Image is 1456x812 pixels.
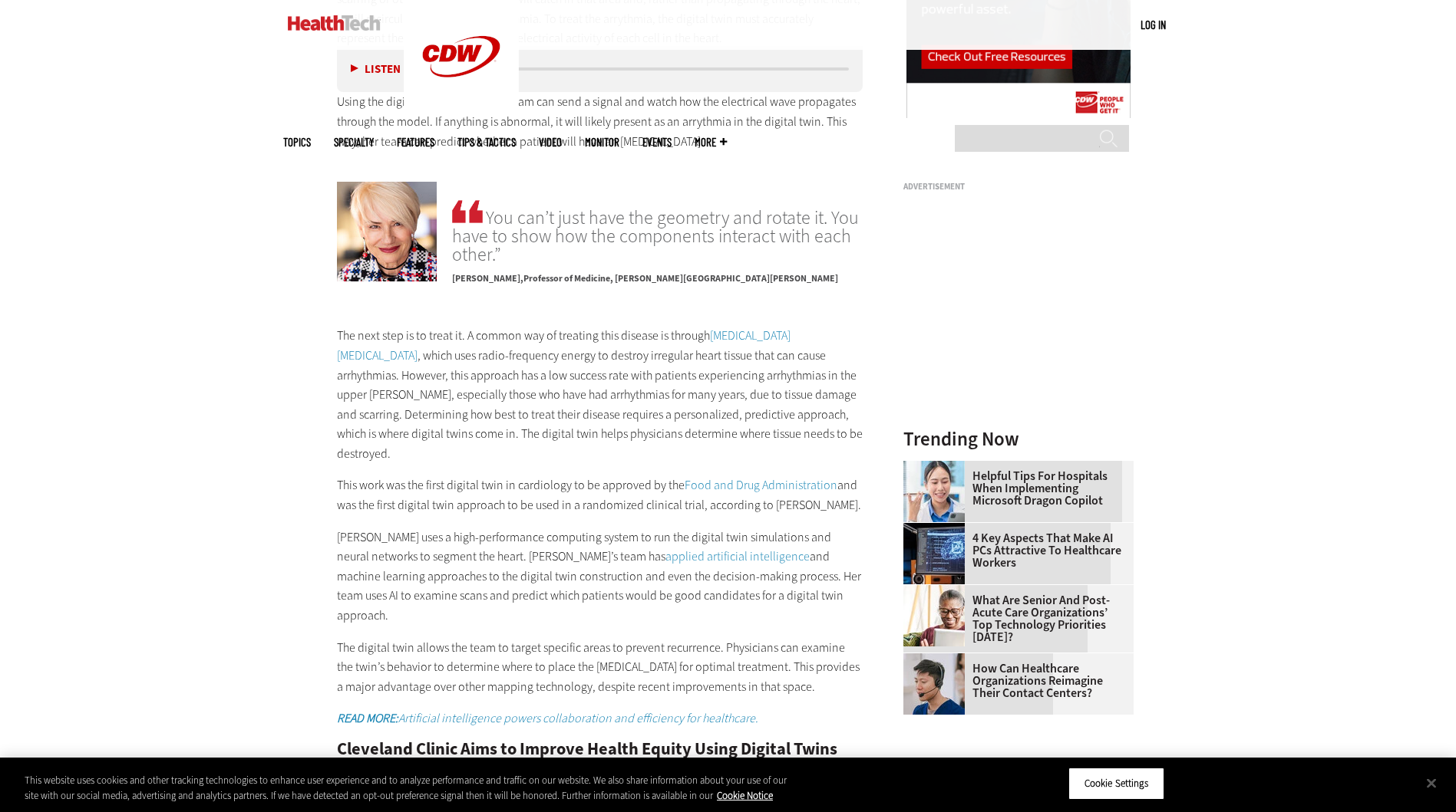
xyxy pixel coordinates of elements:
p: Professor of Medicine, [PERSON_NAME][GEOGRAPHIC_DATA][PERSON_NAME] [452,264,863,286]
a: How Can Healthcare Organizations Reimagine Their Contact Centers? [903,662,1124,699]
a: What Are Senior and Post-Acute Care Organizations’ Top Technology Priorities [DATE]? [903,594,1124,643]
a: Features [397,136,434,148]
a: Older person using tablet [903,585,972,597]
img: Home [288,15,381,31]
span: You can’t just have the geometry and rotate it. You have to show how the components interact with... [452,197,863,264]
img: Healthcare contact center [903,653,965,715]
button: Close [1415,766,1448,800]
em: Artificial intelligence powers collaboration and efficiency for healthcare. [398,710,758,726]
a: Helpful Tips for Hospitals When Implementing Microsoft Dragon Copilot [903,470,1124,507]
span: More [695,136,727,148]
a: [MEDICAL_DATA] [MEDICAL_DATA] [337,327,791,363]
h2: Cleveland Clinic Aims to Improve Health Equity Using Digital Twins [337,741,863,758]
a: Doctor using phone to dictate to tablet [903,461,972,473]
a: Video [539,136,562,148]
a: Events [642,136,672,148]
a: READ MORE:Artificial intelligence powers collaboration and efficiency for healthcare. [337,710,758,726]
p: This work was the first digital twin in cardiology to be approved by the and was the first digita... [337,475,863,514]
a: Healthcare contact center [903,653,972,666]
a: Food and Drug Administration [685,477,837,493]
a: Tips & Tactics [457,136,516,148]
h3: Trending Now [903,429,1134,449]
img: Doctor using phone to dictate to tablet [903,461,965,522]
p: [PERSON_NAME] uses a high-performance computing system to run the digital twin simulations and ne... [337,528,863,626]
a: Desktop monitor with brain AI concept [903,523,972,535]
iframe: advertisement [903,197,1134,389]
button: Cookie Settings [1068,768,1164,800]
h3: Advertisement [903,182,1134,191]
p: The next step is to treat it. A common way of treating this disease is through , which uses radio... [337,326,863,463]
div: This website uses cookies and other tracking technologies to enhance user experience and to analy... [25,773,801,803]
p: The digital twin allows the team to target specific areas to prevent recurrence. Physicians can e... [337,638,863,697]
em: READ MORE: [337,710,398,726]
div: User menu [1141,17,1166,33]
img: Natalia Trayanova [337,182,437,281]
img: Desktop monitor with brain AI concept [903,523,965,584]
a: applied artificial intelligence [665,548,810,564]
a: Log in [1141,18,1166,31]
img: Older person using tablet [903,585,965,646]
span: Topics [283,136,311,148]
span: Specialty [334,136,374,148]
span: [PERSON_NAME] [452,272,523,284]
a: More information about your privacy [717,789,773,802]
a: 4 Key Aspects That Make AI PCs Attractive to Healthcare Workers [903,532,1124,569]
a: MonITor [585,136,619,148]
a: CDW [404,101,519,117]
